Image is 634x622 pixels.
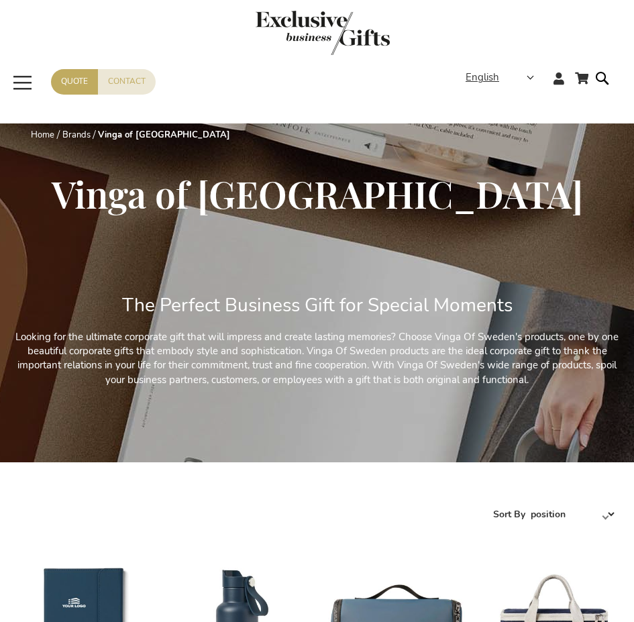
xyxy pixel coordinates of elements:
a: Contact [98,69,156,94]
div: Looking for the ultimate corporate gift that will impress and create lasting memories? Choose Vin... [11,278,623,427]
h2: The Perfect Business Gift for Special Moments [11,295,623,316]
a: store logo [11,11,634,59]
div: English [466,70,543,85]
a: Quote [51,69,98,94]
a: Brands [62,129,91,141]
a: Home [31,129,54,141]
span: English [466,70,499,85]
span: Vinga of [GEOGRAPHIC_DATA] [52,168,583,218]
strong: Vinga of [GEOGRAPHIC_DATA] [98,129,230,141]
label: Sort By [493,508,525,521]
img: Exclusive Business gifts logo [256,11,390,55]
